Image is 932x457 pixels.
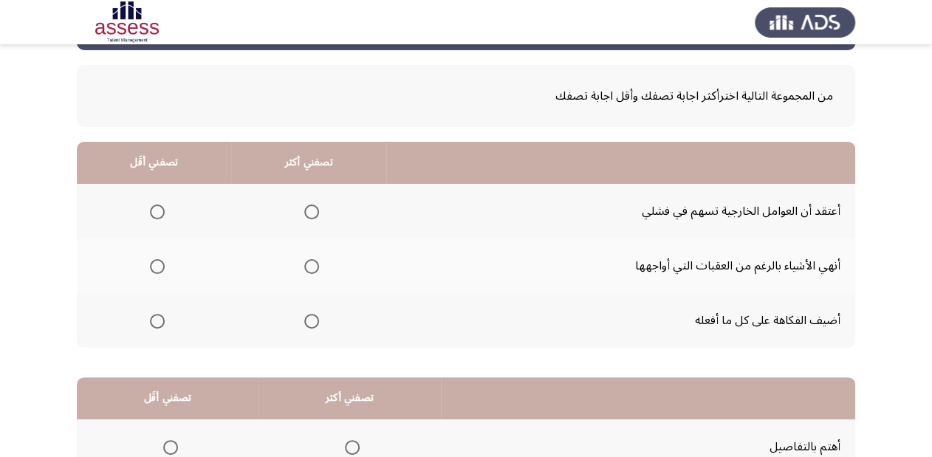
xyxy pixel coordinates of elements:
mat-radio-group: Select an option [298,199,319,224]
th: تصفني أكثر [231,142,386,184]
th: تصفني أقَل [77,377,258,419]
td: أضيف الفكاهة على كل ما أفعله [386,293,855,348]
img: Assess Talent Management logo [755,1,855,43]
th: تصفني أكثر [258,377,441,419]
span: من المجموعة التالية اخترأكثر اجابة تصفك وأقل اجابة تصفك [99,83,833,109]
mat-radio-group: Select an option [144,253,165,278]
mat-radio-group: Select an option [298,253,319,278]
mat-radio-group: Select an option [144,308,165,333]
td: أعتقد أن العوامل الخارجية تسهم في فشلي [386,184,855,238]
mat-radio-group: Select an option [298,308,319,333]
td: أنهي الأشياء بالرغم من العقبات التي أواجهها [386,238,855,293]
th: تصفني أقَل [77,142,231,184]
img: Assessment logo of OCM R1 ASSESS [77,1,177,43]
mat-radio-group: Select an option [144,199,165,224]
